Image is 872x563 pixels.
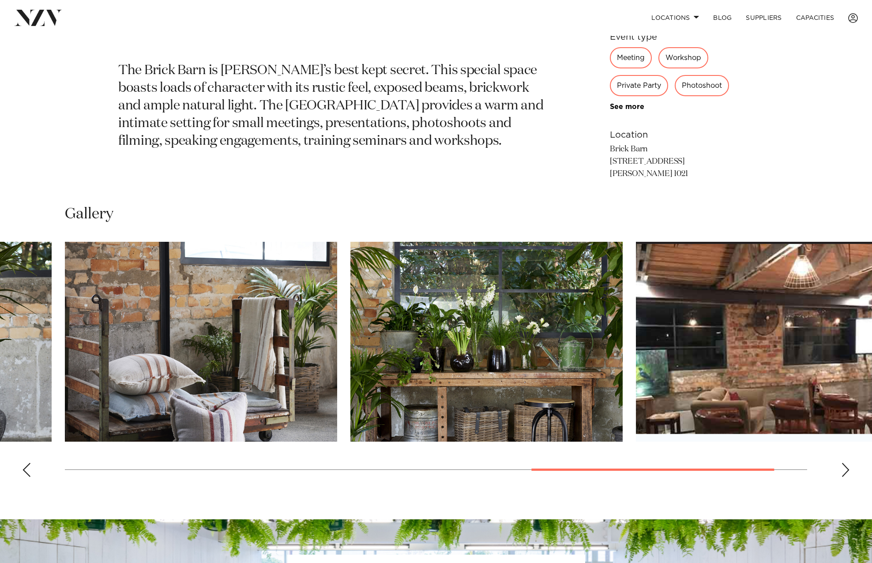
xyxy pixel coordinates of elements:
[610,128,754,142] h6: Location
[65,242,337,442] swiper-slide: 6 / 8
[350,242,623,442] swiper-slide: 7 / 8
[644,8,706,27] a: Locations
[706,8,739,27] a: BLOG
[65,204,113,224] h2: Gallery
[675,75,729,96] div: Photoshoot
[610,47,652,68] div: Meeting
[14,10,62,26] img: nzv-logo.png
[739,8,789,27] a: SUPPLIERS
[789,8,842,27] a: Capacities
[118,62,547,150] p: The Brick Barn is [PERSON_NAME]’s best kept secret. This special space boasts loads of character ...
[610,75,668,96] div: Private Party
[658,47,708,68] div: Workshop
[610,143,754,180] p: Brick Barn [STREET_ADDRESS] [PERSON_NAME] 1021
[610,30,754,44] h6: Event type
